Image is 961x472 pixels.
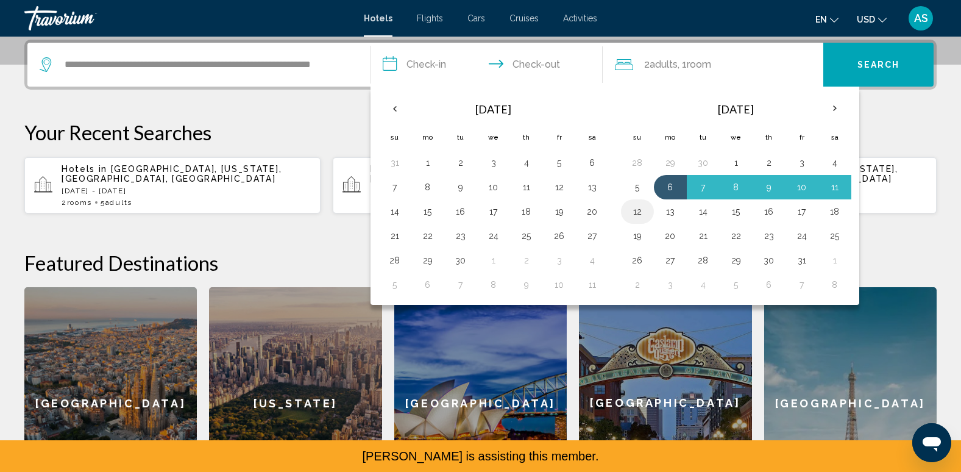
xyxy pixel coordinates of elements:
a: Flights [417,13,443,23]
button: Day 18 [517,203,536,220]
button: Day 6 [583,154,602,171]
span: Search [857,60,900,70]
span: Hotels [364,13,392,23]
button: Day 13 [583,179,602,196]
button: Day 9 [451,179,470,196]
span: [GEOGRAPHIC_DATA], [US_STATE], [GEOGRAPHIC_DATA], [GEOGRAPHIC_DATA] [62,164,282,184]
button: Day 21 [693,227,713,245]
button: Day 26 [550,227,569,245]
a: Cars [467,13,485,23]
button: Day 16 [451,203,470,220]
button: Day 21 [385,227,405,245]
button: Day 6 [759,276,779,293]
span: en [815,15,827,24]
button: Day 10 [792,179,812,196]
button: Day 22 [418,227,438,245]
button: Day 28 [693,252,713,269]
button: Day 24 [792,227,812,245]
span: 2 [644,56,678,73]
button: Day 8 [726,179,746,196]
button: Day 8 [484,276,503,293]
button: Hotels in [GEOGRAPHIC_DATA], [US_STATE], [GEOGRAPHIC_DATA], [GEOGRAPHIC_DATA][DATE] - [DATE]2room... [24,157,321,214]
button: Day 19 [628,227,647,245]
button: Day 4 [825,154,845,171]
button: Day 20 [583,203,602,220]
button: Day 11 [825,179,845,196]
button: Next month [818,95,851,123]
button: Day 6 [418,276,438,293]
span: 2 [62,198,92,207]
button: Day 4 [693,276,713,293]
button: Day 30 [759,252,779,269]
button: Day 10 [550,276,569,293]
iframe: Button to launch messaging window [912,423,951,462]
span: AS [914,12,928,24]
button: Day 31 [792,252,812,269]
span: 5 [101,198,132,207]
button: Day 19 [550,203,569,220]
p: Your Recent Searches [24,120,937,145]
button: Day 7 [693,179,713,196]
button: Day 16 [759,203,779,220]
button: Day 13 [661,203,680,220]
button: Change language [815,10,839,28]
button: Day 9 [517,276,536,293]
button: Check in and out dates [371,43,603,87]
a: Activities [563,13,597,23]
button: Day 29 [418,252,438,269]
span: Adults [650,59,678,70]
button: Day 25 [825,227,845,245]
button: Day 31 [385,154,405,171]
button: Day 15 [418,203,438,220]
div: Search widget [27,43,934,87]
button: Day 7 [792,276,812,293]
button: Day 28 [385,252,405,269]
button: Day 4 [517,154,536,171]
button: User Menu [905,5,937,31]
span: [PERSON_NAME] is assisting this member. [363,449,599,463]
button: Day 17 [484,203,503,220]
button: Day 3 [792,154,812,171]
button: Day 5 [628,179,647,196]
button: Day 4 [583,252,602,269]
button: Day 9 [759,179,779,196]
button: Day 26 [628,252,647,269]
button: Day 2 [759,154,779,171]
button: Day 2 [628,276,647,293]
button: Day 29 [726,252,746,269]
span: rooms [67,198,92,207]
button: Previous month [378,95,411,123]
button: Day 12 [628,203,647,220]
button: Day 1 [484,252,503,269]
button: Travelers: 2 adults, 0 children [603,43,823,87]
span: Room [687,59,711,70]
button: Day 27 [583,227,602,245]
span: Adults [105,198,132,207]
p: [DATE] - [DATE] [62,187,311,195]
button: Day 14 [385,203,405,220]
button: Day 11 [517,179,536,196]
button: Day 1 [418,154,438,171]
button: Day 23 [451,227,470,245]
button: Day 20 [661,227,680,245]
button: Day 22 [726,227,746,245]
button: Day 8 [825,276,845,293]
button: Day 8 [418,179,438,196]
button: Day 25 [517,227,536,245]
button: Day 3 [550,252,569,269]
button: Day 24 [484,227,503,245]
th: [DATE] [411,95,576,124]
button: Day 5 [550,154,569,171]
button: Day 30 [451,252,470,269]
button: Hotels in [GEOGRAPHIC_DATA], [US_STATE], [GEOGRAPHIC_DATA], [GEOGRAPHIC_DATA][DATE] - [DATE]2room... [333,157,629,214]
a: Cruises [509,13,539,23]
h2: Featured Destinations [24,251,937,275]
button: Day 29 [661,154,680,171]
button: Day 12 [550,179,569,196]
button: Day 1 [726,154,746,171]
button: Day 18 [825,203,845,220]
